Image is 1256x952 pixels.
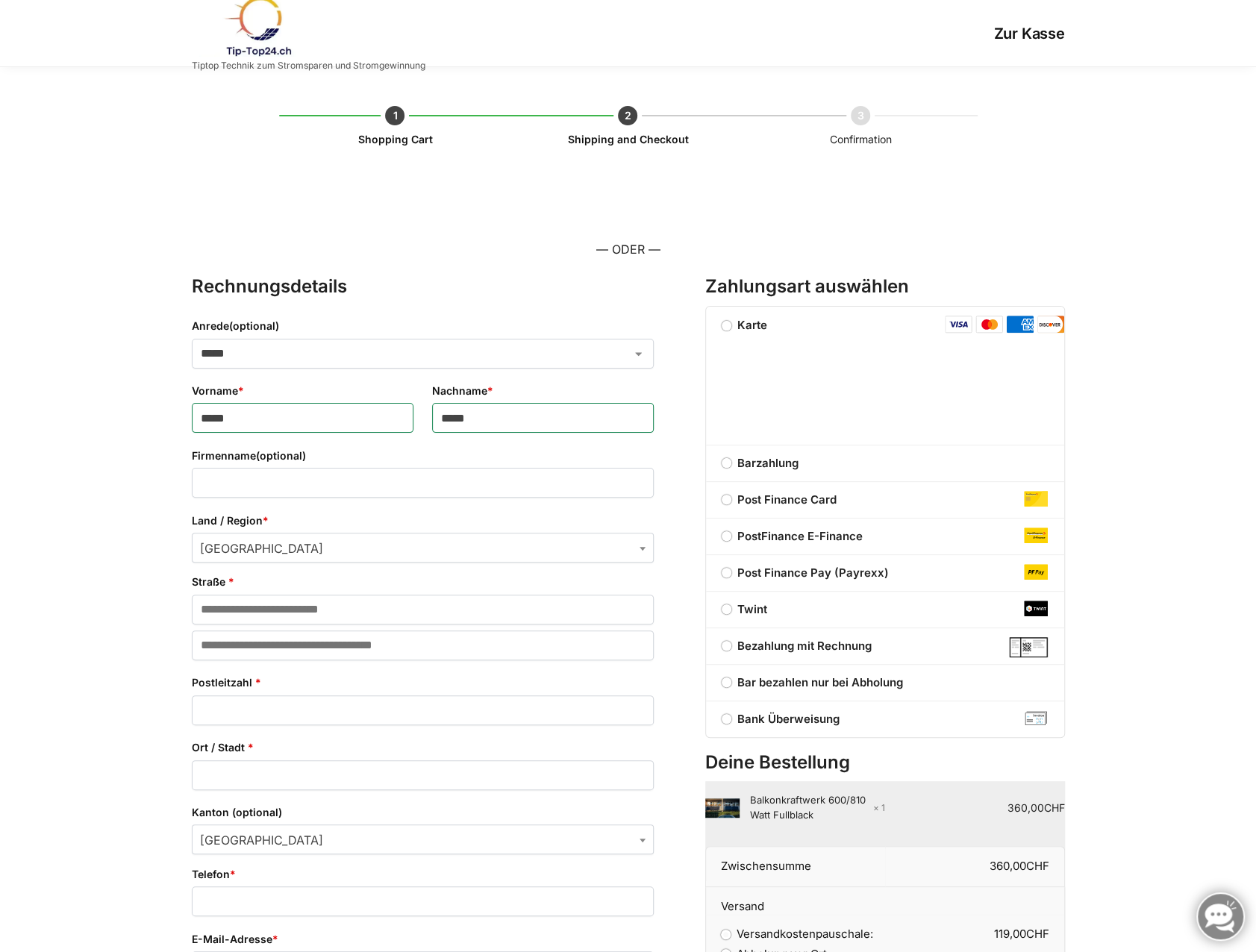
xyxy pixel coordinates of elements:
[705,887,1065,915] th: Versand
[1007,801,1065,814] bdi: 360,00
[706,454,1064,472] label: Barzahlung
[1026,927,1049,941] span: CHF
[432,383,654,399] label: Nachname
[192,574,654,590] label: Straße
[1006,316,1034,333] img: amex
[706,527,1064,545] label: PostFinance E-Finance
[229,319,279,332] span: (optional)
[192,240,1065,260] p: — ODER —
[945,316,972,333] img: visa
[192,674,654,691] label: Postleitzahl
[192,739,654,756] label: Ort / Stadt
[994,927,1049,941] bdi: 119,00
[192,533,654,563] span: Land / Region
[706,601,1064,619] label: Twint
[705,750,1065,776] h3: Deine Bestellung
[357,133,432,145] a: Shopping Cart
[1024,710,1048,726] img: bank-transfer
[975,316,1003,333] img: mastercard
[567,133,688,145] a: Shipping and Checkout
[706,710,1064,728] label: Bank Überweisung
[192,824,654,854] span: Kanton
[192,172,1065,274] form: Kasse
[1037,316,1064,333] img: discover
[232,806,282,818] span: (optional)
[1024,527,1048,543] img: post-finance-e-finance
[706,318,784,332] label: Karte
[189,184,1068,225] iframe: Sicherer Rahmen für schnelle Bezahlvorgänge
[193,533,653,563] span: Schweiz
[750,793,885,822] div: Balkonkraftwerk 600/810 Watt Fullblack
[192,866,654,883] label: Telefon
[192,274,654,300] h3: Rechnungsdetails
[1026,859,1049,873] span: CHF
[830,133,892,145] span: Confirmation
[729,342,1035,423] iframe: Sicherer Eingaberahmen für Zahlungen
[1024,564,1048,580] img: post-finance-pay
[705,274,1065,300] h3: Zahlungsart auswählen
[706,674,1064,692] label: Bar bezahlen nur bei Abholung
[425,25,1065,43] h1: Zur Kasse
[990,859,1049,873] bdi: 360,00
[192,383,413,399] label: Vorname
[1044,801,1065,814] span: CHF
[192,931,654,948] label: E-Mail-Adresse
[721,927,873,941] label: Versandkostenpauschale:
[706,491,1064,509] label: Post Finance Card
[1024,491,1048,507] img: post-finance-card
[873,801,885,815] strong: × 1
[1009,637,1049,657] img: Bezahlung mit Rechnung
[1024,601,1048,616] img: twint
[192,318,654,334] label: Anrede
[192,513,654,529] label: Land / Region
[256,449,306,462] span: (optional)
[192,61,425,70] p: Tiptop Technik zum Stromsparen und Stromgewinnung
[706,637,1064,655] label: Bezahlung mit Rechnung
[192,448,654,464] label: Firmenname
[706,564,1064,582] label: Post Finance Pay (Payrexx)
[705,846,885,887] th: Zwischensumme
[192,804,654,821] label: Kanton
[193,825,653,855] span: Bern
[705,798,740,817] img: 2 Balkonkraftwerke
